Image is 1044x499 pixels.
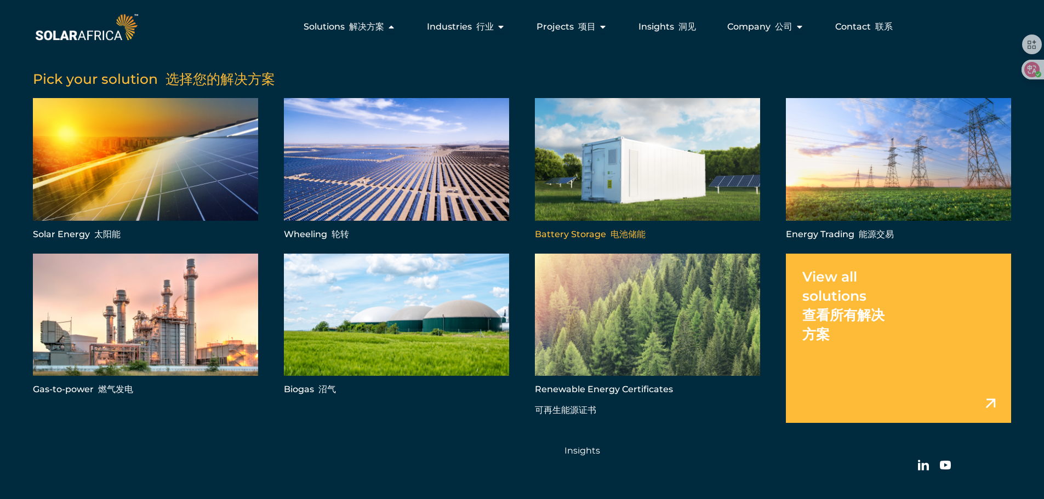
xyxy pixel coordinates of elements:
[537,20,596,33] span: Projects
[875,21,893,32] font: 联系
[638,20,696,33] span: Insights
[166,71,275,87] font: 选择您的解决方案
[835,20,893,33] span: Contact
[427,20,494,33] span: Industries
[476,21,494,32] font: 行业
[835,20,893,33] a: Contact 联系
[564,445,600,456] a: Insights
[638,20,696,33] a: Insights 洞见
[140,16,902,38] div: Menu Toggle
[775,21,792,32] font: 公司
[678,21,696,32] font: 洞见
[727,20,792,33] span: Company
[349,21,384,32] font: 解决方案
[33,71,1011,87] h5: Pick your solution
[786,254,1011,423] a: View all solutions 查看所有解决方案
[33,98,258,242] a: Solar Energy 太阳能
[140,16,902,38] nav: Menu
[578,21,596,32] font: 项目
[304,20,384,33] span: Solutions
